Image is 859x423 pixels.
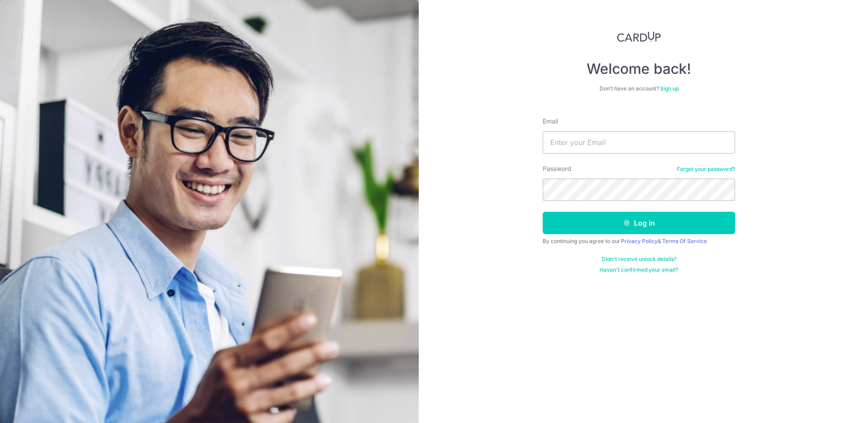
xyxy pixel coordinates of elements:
[617,31,661,42] img: CardUp Logo
[660,85,679,92] a: Sign up
[543,117,558,126] label: Email
[662,238,707,244] a: Terms Of Service
[621,238,658,244] a: Privacy Policy
[543,60,735,78] h4: Welcome back!
[543,131,735,154] input: Enter your Email
[543,85,735,92] div: Don’t have an account?
[602,256,676,263] a: Didn't receive unlock details?
[543,164,571,173] label: Password
[543,212,735,234] button: Log in
[677,166,735,173] a: Forgot your password?
[543,238,735,245] div: By continuing you agree to our &
[600,266,678,273] a: Haven't confirmed your email?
